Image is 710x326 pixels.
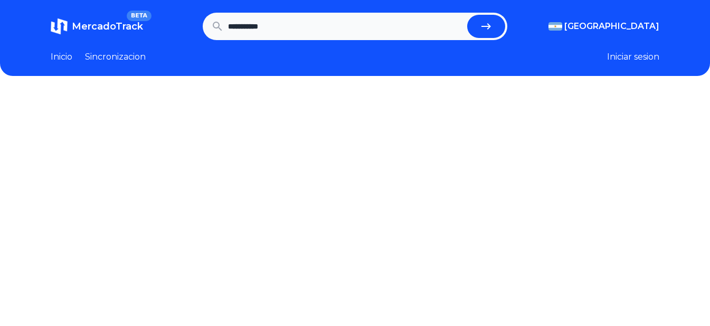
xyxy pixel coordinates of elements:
button: [GEOGRAPHIC_DATA] [548,20,659,33]
img: MercadoTrack [51,18,68,35]
span: [GEOGRAPHIC_DATA] [564,20,659,33]
a: Inicio [51,51,72,63]
button: Iniciar sesion [607,51,659,63]
span: BETA [127,11,152,21]
img: Argentina [548,22,562,31]
a: MercadoTrackBETA [51,18,143,35]
a: Sincronizacion [85,51,146,63]
span: MercadoTrack [72,21,143,32]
